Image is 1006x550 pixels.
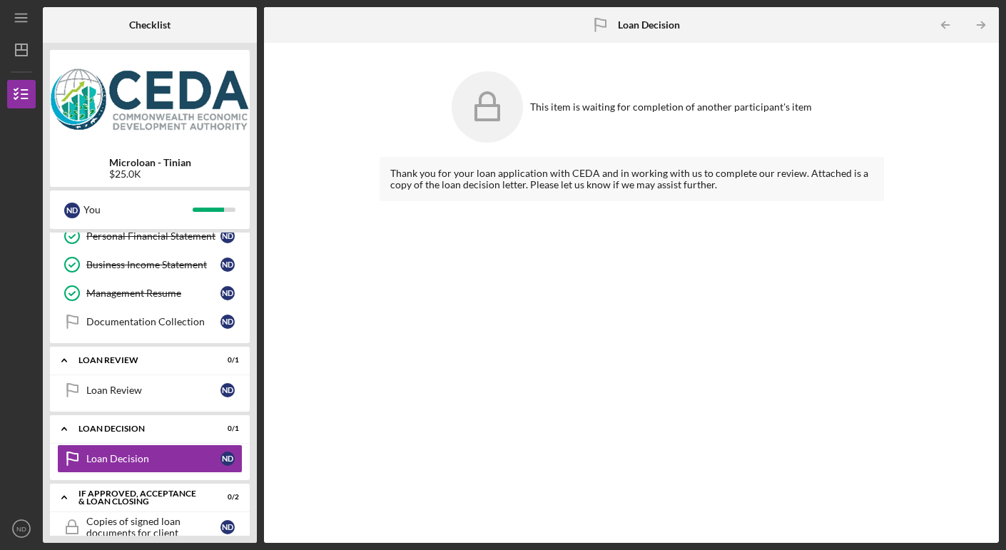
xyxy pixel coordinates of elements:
div: Loan decision [78,424,203,433]
div: You [83,198,193,222]
a: Loan ReviewND [57,376,243,404]
div: Personal Financial Statement [86,230,220,242]
div: N D [220,315,235,329]
a: Documentation CollectionND [57,307,243,336]
div: N D [220,520,235,534]
a: Loan DecisionND [57,444,243,473]
div: Documentation Collection [86,316,220,327]
div: 0 / 1 [213,356,239,365]
div: N D [220,452,235,466]
div: $25.0K [109,168,191,180]
div: Loan Review [86,385,220,396]
div: Management Resume [86,287,220,299]
div: Business Income Statement [86,259,220,270]
b: Microloan - Tinian [109,157,191,168]
div: If approved, acceptance & loan closing [78,489,203,506]
div: Copies of signed loan documents for client [86,516,220,539]
img: Product logo [50,57,250,143]
div: Loan Decision [86,453,220,464]
div: This item is waiting for completion of another participant's item [530,101,812,113]
div: Thank you for your loan application with CEDA and in working with us to complete our review. Atta... [380,157,884,201]
div: N D [220,383,235,397]
button: ND [7,514,36,543]
div: Loan Review [78,356,203,365]
div: 0 / 1 [213,424,239,433]
div: N D [220,258,235,272]
b: Checklist [129,19,171,31]
a: Business Income StatementND [57,250,243,279]
div: 0 / 2 [213,493,239,501]
div: N D [64,203,80,218]
b: Loan Decision [618,19,680,31]
a: Copies of signed loan documents for clientND [57,513,243,541]
text: ND [16,525,26,533]
a: Personal Financial StatementND [57,222,243,250]
div: N D [220,286,235,300]
a: Management ResumeND [57,279,243,307]
div: N D [220,229,235,243]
